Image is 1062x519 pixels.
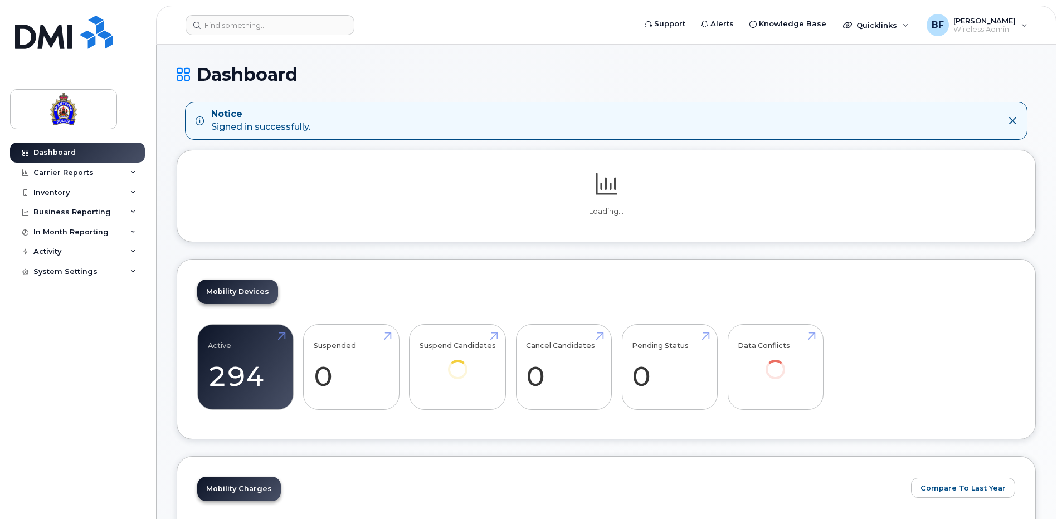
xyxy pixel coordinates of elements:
[911,478,1015,498] button: Compare To Last Year
[197,207,1015,217] p: Loading...
[526,330,601,404] a: Cancel Candidates 0
[211,108,310,121] strong: Notice
[420,330,496,394] a: Suspend Candidates
[197,477,281,501] a: Mobility Charges
[211,108,310,134] div: Signed in successfully.
[314,330,389,404] a: Suspended 0
[632,330,707,404] a: Pending Status 0
[738,330,813,394] a: Data Conflicts
[920,483,1006,493] span: Compare To Last Year
[177,65,1036,84] h1: Dashboard
[208,330,283,404] a: Active 294
[197,280,278,304] a: Mobility Devices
